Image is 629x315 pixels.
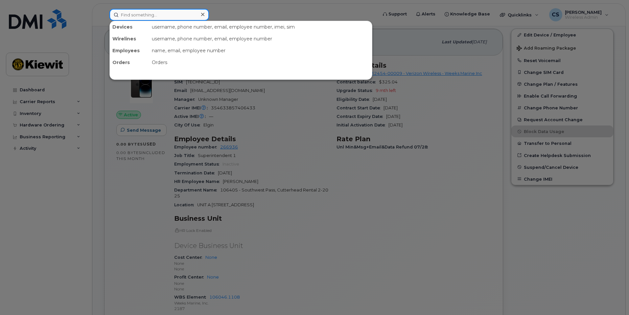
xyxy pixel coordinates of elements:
[149,33,372,45] div: username, phone number, email, employee number
[149,56,372,68] div: Orders
[149,21,372,33] div: username, phone number, email, employee number, imei, sim
[600,286,624,310] iframe: Messenger Launcher
[149,45,372,56] div: name, email, employee number
[110,56,149,68] div: Orders
[110,21,149,33] div: Devices
[484,63,624,283] iframe: Messenger
[110,45,149,56] div: Employees
[109,9,209,21] input: Find something...
[110,33,149,45] div: Wirelines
